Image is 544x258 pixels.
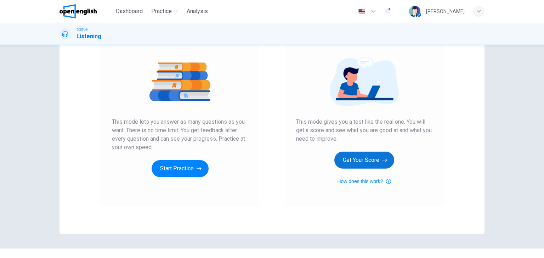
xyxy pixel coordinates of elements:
img: en [357,9,366,14]
span: Dashboard [116,7,143,16]
span: This mode gives you a test like the real one. You will get a score and see what you are good at a... [296,118,432,143]
span: This mode lets you answer as many questions as you want. There is no time limit. You get feedback... [112,118,248,152]
button: Start Practice [152,160,209,177]
h1: Listening [76,32,101,41]
button: Get Your Score [334,152,394,169]
span: Practice [151,7,172,16]
span: Analysis [187,7,208,16]
div: [PERSON_NAME] [426,7,465,16]
span: TOEFL® [76,27,88,32]
button: How does this work? [337,177,391,186]
button: Analysis [184,5,211,18]
a: OpenEnglish logo [59,4,113,18]
button: Dashboard [113,5,146,18]
img: OpenEnglish logo [59,4,97,18]
button: Practice [148,5,181,18]
img: Profile picture [409,6,420,17]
